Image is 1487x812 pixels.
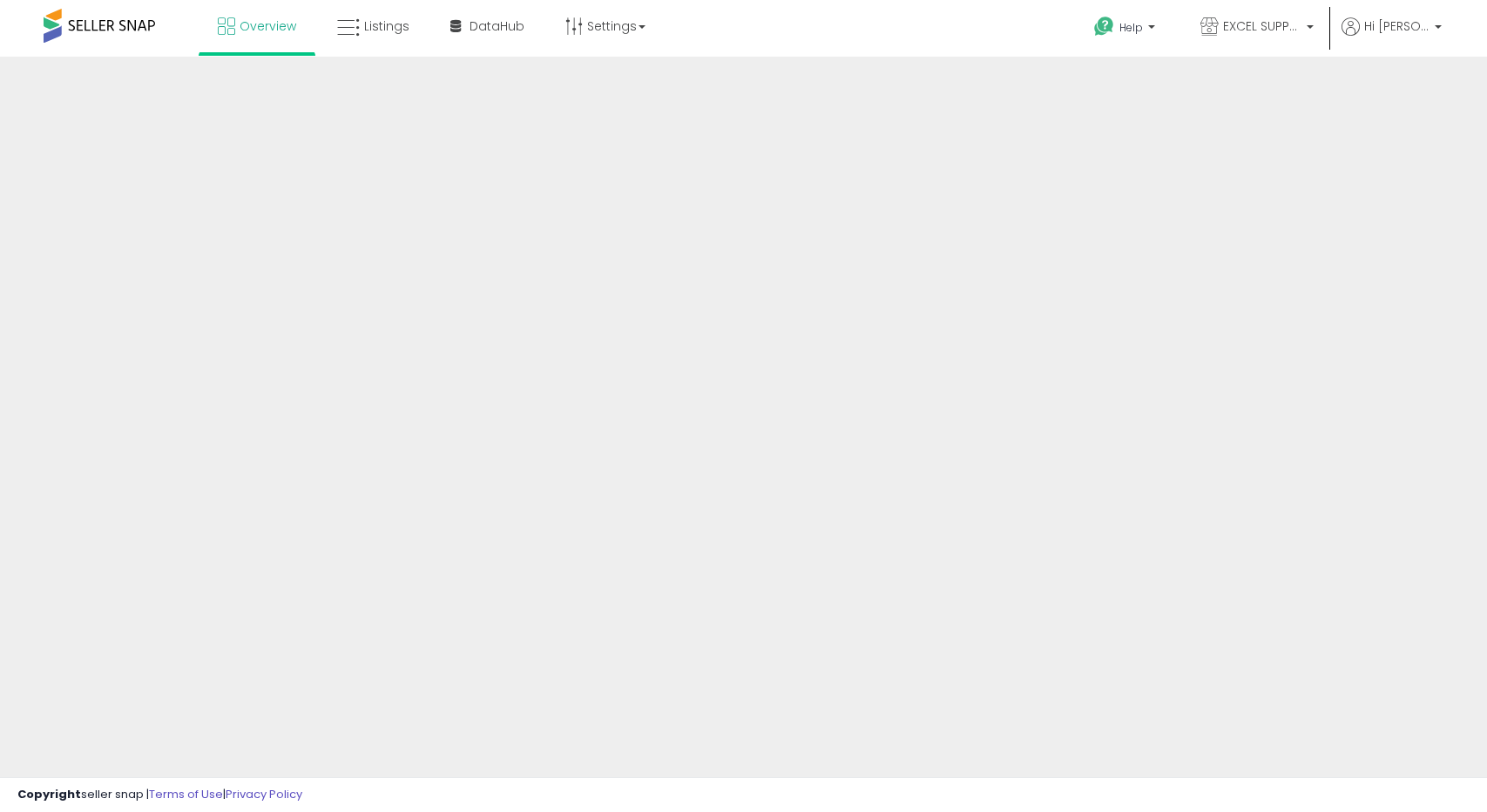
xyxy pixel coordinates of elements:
i: Get Help [1093,16,1115,37]
span: Listings [364,17,409,35]
span: Help [1119,20,1143,35]
span: EXCEL SUPPLIES LLC [1223,17,1301,35]
a: Help [1080,3,1173,57]
span: Overview [240,17,296,35]
span: DataHub [470,17,524,35]
a: Hi [PERSON_NAME] [1342,17,1442,57]
span: Hi [PERSON_NAME] [1364,17,1430,35]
